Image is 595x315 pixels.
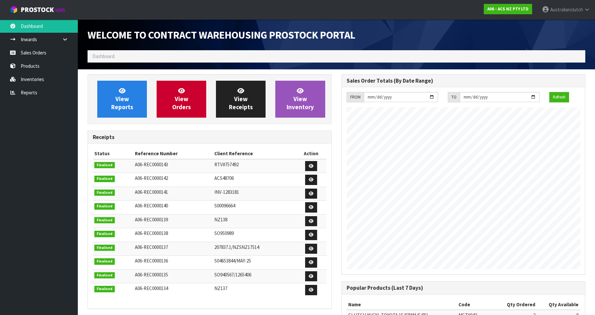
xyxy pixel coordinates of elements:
th: Qty Available [537,299,580,310]
span: A06-REC0000140 [135,203,168,209]
span: A06-REC0000139 [135,216,168,223]
th: Status [93,148,133,159]
span: Finalised [94,231,115,237]
span: A06-REC0000136 [135,258,168,264]
button: Refresh [549,92,569,102]
span: A06-REC0000137 [135,244,168,250]
span: S00096664 [214,203,235,209]
th: Qty Ordered [495,299,537,310]
th: Name [347,299,457,310]
span: SO950989 [214,230,234,236]
small: WMS [55,7,65,13]
span: Finalised [94,286,115,292]
span: A06-REC0000134 [135,285,168,291]
span: A06-REC0000142 [135,175,168,181]
th: Reference Number [133,148,213,159]
span: A06-REC0000135 [135,272,168,278]
h3: Receipts [93,134,327,140]
h3: Sales Order Totals (By Date Range) [347,78,580,84]
span: Dashboard [92,53,114,59]
span: ACS48706 [214,175,234,181]
span: Finalised [94,245,115,251]
span: NZ137 [214,285,227,291]
span: Finalised [94,190,115,196]
span: View Reports [111,87,133,111]
span: A06-REC0000143 [135,161,168,168]
a: ViewInventory [275,81,325,118]
span: INV-1283181 [214,189,239,195]
span: View Receipts [229,87,253,111]
div: FROM [347,92,364,102]
img: cube-alt.png [10,6,18,14]
span: RTV#757492 [214,161,239,168]
th: Code [457,299,496,310]
span: ProStock [21,6,54,14]
span: View Orders [172,87,191,111]
span: 207837.1/NZSNZ17514 [214,244,259,250]
a: ViewReports [97,81,147,118]
a: ViewOrders [157,81,206,118]
span: NZ138 [214,216,227,223]
span: S04653844/MAY-25 [214,258,251,264]
h3: Popular Products (Last 7 Days) [347,285,580,291]
a: ViewReceipts [216,81,266,118]
span: Finalised [94,203,115,210]
th: Action [296,148,327,159]
span: Finalised [94,272,115,279]
span: Finalised [94,176,115,182]
span: Australianclutch [550,6,583,13]
span: Finalised [94,217,115,224]
span: Welcome to Contract Warehousing ProStock Portal [88,28,355,41]
span: A06-REC0000138 [135,230,168,236]
span: Finalised [94,258,115,265]
span: Finalised [94,162,115,169]
span: View Inventory [287,87,314,111]
div: TO [448,92,460,102]
th: Client Reference [213,148,295,159]
strong: A06 - ACS NZ PTY LTD [487,6,529,12]
span: A06-REC0000141 [135,189,168,195]
span: SO940567/1265406 [214,272,251,278]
